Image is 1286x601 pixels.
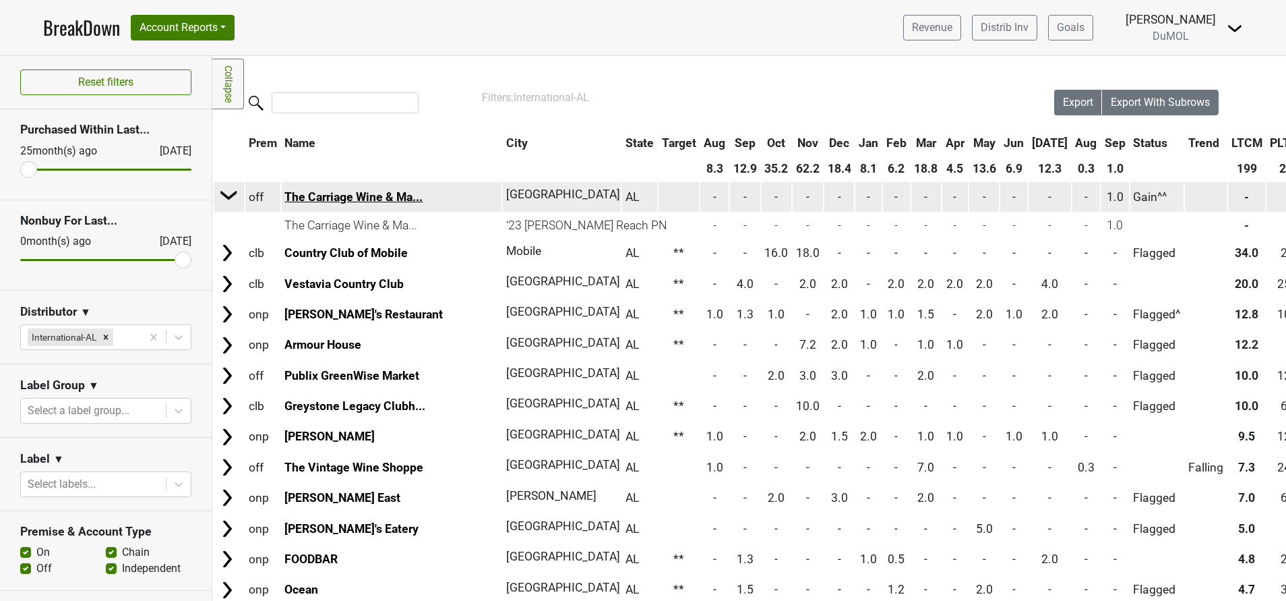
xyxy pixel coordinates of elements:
[824,213,855,237] td: -
[1084,338,1088,351] span: -
[20,143,127,159] div: 25 month(s) ago
[1048,190,1051,204] span: -
[1113,399,1117,413] span: -
[1238,430,1255,443] span: 9.5
[917,369,934,382] span: 2.0
[774,430,778,443] span: -
[894,430,898,443] span: -
[713,399,716,413] span: -
[983,399,986,413] span: -
[1228,213,1266,237] td: -
[284,369,419,382] a: Publix GreenWise Market
[917,338,934,351] span: 1.0
[217,304,237,324] img: Arrow right
[917,461,934,474] span: 7.0
[713,246,716,260] span: -
[284,491,400,505] a: [PERSON_NAME] East
[730,156,760,181] th: 12.9
[212,59,244,109] a: Collapse
[855,131,882,155] th: Jan: activate to sort column ascending
[506,458,620,471] span: [GEOGRAPHIC_DATA]
[831,338,848,351] span: 2.0
[245,299,280,328] td: onp
[1048,461,1051,474] span: -
[799,277,816,291] span: 2.0
[1041,277,1058,291] span: 4.0
[284,430,375,443] a: [PERSON_NAME]
[888,277,905,291] span: 2.0
[1029,156,1071,181] th: 12.3
[799,338,816,351] span: 7.2
[911,213,942,237] td: -
[730,131,760,155] th: Sep: activate to sort column ascending
[506,397,620,410] span: [GEOGRAPHIC_DATA]
[625,308,639,321] span: AL
[768,308,785,321] span: 1.0
[245,453,280,482] td: off
[148,233,191,250] div: [DATE]
[217,427,237,447] img: Arrow right
[1029,131,1071,155] th: Jul: activate to sort column ascending
[953,308,956,321] span: -
[506,428,620,441] span: [GEOGRAPHIC_DATA]
[838,190,841,204] span: -
[1107,190,1124,204] span: 1.0
[867,277,870,291] span: -
[625,461,639,474] span: AL
[1130,331,1184,360] td: Flagged
[1113,338,1117,351] span: -
[983,246,986,260] span: -
[1102,90,1219,115] button: Export With Subrows
[894,369,898,382] span: -
[625,277,639,291] span: AL
[1126,11,1216,28] div: [PERSON_NAME]
[1235,246,1258,260] span: 34.0
[860,308,877,321] span: 1.0
[622,131,657,155] th: State: activate to sort column ascending
[625,246,639,260] span: AL
[911,131,942,155] th: Mar: activate to sort column ascending
[831,277,848,291] span: 2.0
[1235,277,1258,291] span: 20.0
[506,188,620,201] span: [GEOGRAPHIC_DATA]
[20,123,191,137] h3: Purchased Within Last...
[953,246,956,260] span: -
[1185,131,1227,155] th: Trend: activate to sort column ascending
[284,399,425,413] a: Greystone Legacy Clubh...
[1101,156,1129,181] th: 1.0
[713,338,716,351] span: -
[953,399,956,413] span: -
[883,213,910,237] td: -
[53,451,64,467] span: ▼
[98,328,113,346] div: Remove International-AL
[659,131,700,155] th: Target: activate to sort column ascending
[894,338,898,351] span: -
[1000,156,1027,181] th: 6.9
[867,190,870,204] span: -
[888,308,905,321] span: 1.0
[764,246,788,260] span: 16.0
[917,277,934,291] span: 2.0
[743,461,747,474] span: -
[217,243,237,263] img: Arrow right
[88,378,99,394] span: ▼
[625,369,639,382] span: AL
[43,13,120,42] a: BreakDown
[284,246,408,260] a: Country Club of Mobile
[762,213,792,237] td: -
[1113,277,1117,291] span: -
[20,233,127,250] div: 0 month(s) ago
[217,274,237,294] img: Arrow right
[1235,308,1258,321] span: 12.8
[625,190,639,204] span: AL
[214,131,244,155] th: &nbsp;: activate to sort column ascending
[245,239,280,268] td: clb
[1012,369,1016,382] span: -
[953,369,956,382] span: -
[860,430,877,443] span: 2.0
[282,131,502,155] th: Name: activate to sort column ascending
[942,131,968,155] th: Apr: activate to sort column ascending
[284,583,318,596] a: Ocean
[122,561,181,577] label: Independent
[217,580,237,600] img: Arrow right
